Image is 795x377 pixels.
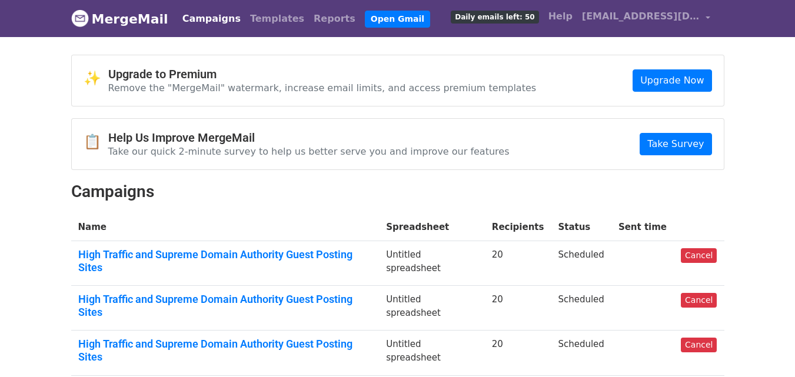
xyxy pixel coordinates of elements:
p: Remove the "MergeMail" watermark, increase email limits, and access premium templates [108,82,537,94]
a: High Traffic and Supreme Domain Authority Guest Posting Sites [78,248,372,273]
td: 20 [485,331,551,375]
td: Untitled spreadsheet [379,331,485,375]
a: High Traffic and Supreme Domain Authority Guest Posting Sites [78,338,372,363]
a: High Traffic and Supreme Domain Authority Guest Posting Sites [78,293,372,318]
h4: Help Us Improve MergeMail [108,131,510,145]
a: Cancel [681,248,717,263]
span: ✨ [84,70,108,87]
td: Scheduled [551,331,611,375]
td: Scheduled [551,241,611,286]
span: 📋 [84,134,108,151]
a: Open Gmail [365,11,430,28]
a: MergeMail [71,6,168,31]
th: Status [551,213,611,241]
a: Take Survey [640,133,711,155]
h2: Campaigns [71,182,724,202]
th: Recipients [485,213,551,241]
a: Help [544,5,577,28]
h4: Upgrade to Premium [108,67,537,81]
td: 20 [485,286,551,331]
span: [EMAIL_ADDRESS][DOMAIN_NAME] [582,9,700,24]
a: Daily emails left: 50 [446,5,543,28]
a: Templates [245,7,309,31]
a: Upgrade Now [633,69,711,92]
th: Spreadsheet [379,213,485,241]
a: Cancel [681,338,717,352]
td: Untitled spreadsheet [379,241,485,286]
a: Campaigns [178,7,245,31]
td: Scheduled [551,286,611,331]
th: Sent time [611,213,674,241]
td: 20 [485,241,551,286]
img: MergeMail logo [71,9,89,27]
span: Daily emails left: 50 [451,11,538,24]
a: Reports [309,7,360,31]
td: Untitled spreadsheet [379,286,485,331]
p: Take our quick 2-minute survey to help us better serve you and improve our features [108,145,510,158]
th: Name [71,213,380,241]
a: Cancel [681,293,717,308]
a: [EMAIL_ADDRESS][DOMAIN_NAME] [577,5,715,32]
